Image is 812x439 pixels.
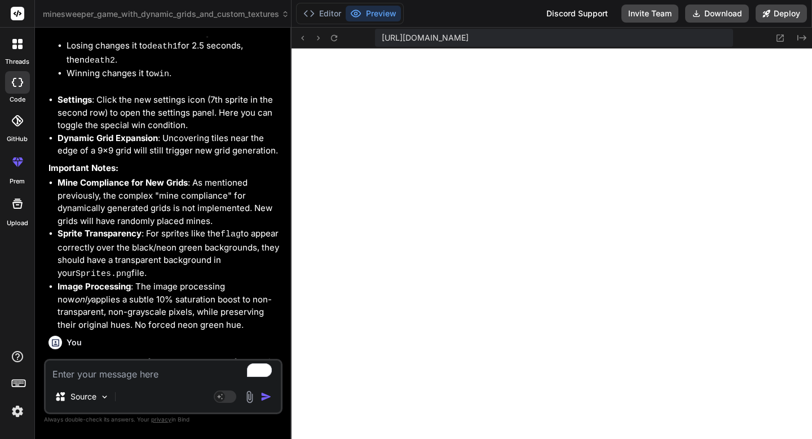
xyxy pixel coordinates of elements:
strong: Sprite Transparency [58,228,142,239]
div: Discord Support [540,5,615,23]
li: Winning changes it to . [67,67,280,81]
code: Sprites.png [76,269,131,279]
code: death2 [85,56,115,65]
strong: Settings [58,94,92,105]
label: code [10,95,25,104]
button: Deploy [756,5,807,23]
code: start new click [67,14,284,38]
label: Upload [7,218,28,228]
p: Source [70,391,96,402]
strong: Important Notes: [48,163,118,173]
span: [URL][DOMAIN_NAME] [382,32,469,43]
li: : The image processing now applies a subtle 10% saturation boost to non-transparent, non-grayscal... [58,280,280,331]
textarea: To enrich screen reader interactions, please activate Accessibility in Grammarly extension settings [46,361,281,381]
li: : For sprites like the to appear correctly over the black/neon green backgrounds, they should hav... [58,227,280,280]
label: GitHub [7,134,28,144]
button: Download [685,5,749,23]
img: attachment [243,390,256,403]
img: Pick Models [100,392,109,402]
strong: Image Processing [58,281,131,292]
span: privacy [151,416,171,423]
code: flag [220,230,241,239]
button: Invite Team [621,5,678,23]
button: Preview [346,6,401,21]
label: threads [5,57,29,67]
img: icon [261,391,272,402]
strong: Dynamic Grid Expansion [58,133,158,143]
code: win [154,69,169,79]
li: : Uncovering tiles near the edge of a 9x9 grid will still trigger new grid generation. [58,132,280,157]
code: death1 [147,42,178,51]
span: minesweeper_game_with_dynamic_grids_and_custom_textures [43,8,289,20]
p: Always double-check its answers. Your in Bind [44,414,283,425]
li: Losing changes it to for 2.5 seconds, then . [67,39,280,67]
li: : As mentioned previously, the complex "mine compliance" for dynamically generated grids is not i... [58,177,280,227]
label: prem [10,177,25,186]
iframe: Preview [292,49,812,439]
strong: Mine Compliance for New Grids [58,177,188,188]
h6: You [67,337,82,348]
button: Editor [299,6,346,21]
li: : Click the new settings icon (7th sprite in the second row) to open the settings panel. Here you... [58,94,280,132]
img: settings [8,402,27,421]
em: only [74,294,91,305]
